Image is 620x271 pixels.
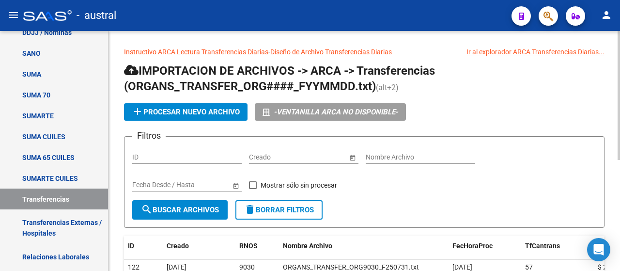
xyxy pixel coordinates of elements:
[279,236,449,256] datatable-header-cell: Nombre Archivo
[283,242,332,250] span: Nombre Archivo
[167,242,189,250] span: Creado
[231,180,241,191] button: Open calendar
[132,108,240,116] span: Procesar nuevo archivo
[124,103,248,121] button: Procesar nuevo archivo
[244,204,256,215] mat-icon: delete
[466,47,604,57] div: Ir al explorador ARCA Transferencias Diarias...
[124,64,435,93] span: IMPORTACION DE ARCHIVOS -> ARCA -> Transferencias (ORGANS_TRANSFER_ORG####_FYYMMDD.txt)
[249,153,279,161] input: Start date
[170,181,218,189] input: End date
[347,152,357,162] button: Open calendar
[376,83,399,92] span: (alt+2)
[235,200,323,220] button: Borrar Filtros
[449,236,521,256] datatable-header-cell: FecHoraProc
[601,9,612,21] mat-icon: person
[274,103,398,121] i: -VENTANILLA ARCA NO DISPONIBLE-
[141,206,219,214] span: Buscar Archivos
[244,206,314,214] span: Borrar Filtros
[132,181,162,189] input: Start date
[270,48,392,56] a: Diseño de Archivo Transferencias Diarias
[587,238,610,261] div: Open Intercom Messenger
[141,204,153,215] mat-icon: search
[77,5,116,26] span: - austral
[167,263,186,271] span: [DATE]
[128,263,139,271] span: 122
[287,153,335,161] input: End date
[283,263,419,271] span: ORGANS_TRANSFER_ORG9030_F250731.txt
[452,263,472,271] span: [DATE]
[239,242,258,250] span: RNOS
[521,236,594,256] datatable-header-cell: TfCantrans
[255,103,406,121] button: -VENTANILLA ARCA NO DISPONIBLE-
[452,242,493,250] span: FecHoraProc
[132,106,143,117] mat-icon: add
[235,236,279,256] datatable-header-cell: RNOS
[8,9,19,21] mat-icon: menu
[261,179,337,191] span: Mostrar sólo sin procesar
[124,47,604,57] p: -
[525,242,560,250] span: TfCantrans
[132,200,228,220] button: Buscar Archivos
[525,263,533,271] span: 57
[124,48,268,56] a: Instructivo ARCA Lectura Transferencias Diarias
[128,242,134,250] span: ID
[239,263,255,271] span: 9030
[132,129,166,143] h3: Filtros
[124,236,163,256] datatable-header-cell: ID
[163,236,235,256] datatable-header-cell: Creado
